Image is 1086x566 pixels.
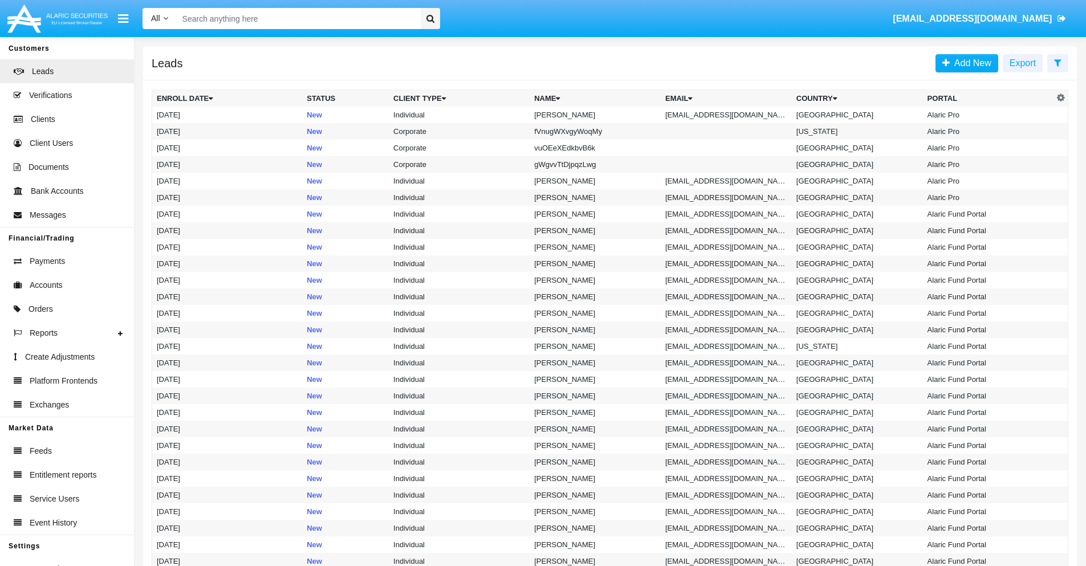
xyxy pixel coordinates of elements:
[152,404,303,421] td: [DATE]
[661,90,792,107] th: Email
[389,536,530,553] td: Individual
[661,454,792,470] td: [EMAIL_ADDRESS][DOMAIN_NAME]
[152,123,303,140] td: [DATE]
[152,239,303,255] td: [DATE]
[661,189,792,206] td: [EMAIL_ADDRESS][DOMAIN_NAME]
[152,189,303,206] td: [DATE]
[152,487,303,503] td: [DATE]
[389,321,530,338] td: Individual
[25,351,95,363] span: Create Adjustments
[661,222,792,239] td: [EMAIL_ADDRESS][DOMAIN_NAME]
[30,399,69,411] span: Exchanges
[661,321,792,338] td: [EMAIL_ADDRESS][DOMAIN_NAME]
[30,493,79,505] span: Service Users
[530,107,661,123] td: [PERSON_NAME]
[792,140,923,156] td: [GEOGRAPHIC_DATA]
[923,156,1054,173] td: Alaric Pro
[923,520,1054,536] td: Alaric Fund Portal
[30,517,77,529] span: Event History
[1010,58,1036,68] span: Export
[302,338,389,355] td: New
[30,445,52,457] span: Feeds
[792,470,923,487] td: [GEOGRAPHIC_DATA]
[389,454,530,470] td: Individual
[893,14,1052,23] span: [EMAIL_ADDRESS][DOMAIN_NAME]
[389,520,530,536] td: Individual
[792,421,923,437] td: [GEOGRAPHIC_DATA]
[389,222,530,239] td: Individual
[792,520,923,536] td: [GEOGRAPHIC_DATA]
[530,272,661,288] td: [PERSON_NAME]
[152,503,303,520] td: [DATE]
[530,255,661,272] td: [PERSON_NAME]
[152,536,303,553] td: [DATE]
[30,137,73,149] span: Client Users
[152,470,303,487] td: [DATE]
[923,470,1054,487] td: Alaric Fund Portal
[152,156,303,173] td: [DATE]
[389,470,530,487] td: Individual
[792,288,923,305] td: [GEOGRAPHIC_DATA]
[661,487,792,503] td: [EMAIL_ADDRESS][DOMAIN_NAME]
[792,487,923,503] td: [GEOGRAPHIC_DATA]
[661,388,792,404] td: [EMAIL_ADDRESS][DOMAIN_NAME]
[389,288,530,305] td: Individual
[389,123,530,140] td: Corporate
[302,140,389,156] td: New
[389,255,530,272] td: Individual
[792,437,923,454] td: [GEOGRAPHIC_DATA]
[302,288,389,305] td: New
[152,371,303,388] td: [DATE]
[389,421,530,437] td: Individual
[661,305,792,321] td: [EMAIL_ADDRESS][DOMAIN_NAME]
[302,355,389,371] td: New
[530,189,661,206] td: [PERSON_NAME]
[923,388,1054,404] td: Alaric Fund Portal
[792,272,923,288] td: [GEOGRAPHIC_DATA]
[530,321,661,338] td: [PERSON_NAME]
[792,371,923,388] td: [GEOGRAPHIC_DATA]
[302,487,389,503] td: New
[151,14,160,23] span: All
[530,288,661,305] td: [PERSON_NAME]
[792,536,923,553] td: [GEOGRAPHIC_DATA]
[923,454,1054,470] td: Alaric Fund Portal
[152,140,303,156] td: [DATE]
[923,503,1054,520] td: Alaric Fund Portal
[661,288,792,305] td: [EMAIL_ADDRESS][DOMAIN_NAME]
[177,8,417,29] input: Search
[950,58,991,68] span: Add New
[152,255,303,272] td: [DATE]
[302,388,389,404] td: New
[302,305,389,321] td: New
[792,239,923,255] td: [GEOGRAPHIC_DATA]
[661,536,792,553] td: [EMAIL_ADDRESS][DOMAIN_NAME]
[30,469,97,481] span: Entitlement reports
[923,338,1054,355] td: Alaric Fund Portal
[530,536,661,553] td: [PERSON_NAME]
[530,140,661,156] td: vuOEeXEdkbvB6k
[530,156,661,173] td: gWgvvTtDjpqzLwg
[389,206,530,222] td: Individual
[302,107,389,123] td: New
[302,520,389,536] td: New
[389,107,530,123] td: Individual
[792,305,923,321] td: [GEOGRAPHIC_DATA]
[923,189,1054,206] td: Alaric Pro
[792,255,923,272] td: [GEOGRAPHIC_DATA]
[530,239,661,255] td: [PERSON_NAME]
[389,503,530,520] td: Individual
[923,173,1054,189] td: Alaric Pro
[923,371,1054,388] td: Alaric Fund Portal
[792,206,923,222] td: [GEOGRAPHIC_DATA]
[29,161,69,173] span: Documents
[530,470,661,487] td: [PERSON_NAME]
[661,272,792,288] td: [EMAIL_ADDRESS][DOMAIN_NAME]
[792,123,923,140] td: [US_STATE]
[302,470,389,487] td: New
[31,185,84,197] span: Bank Accounts
[530,487,661,503] td: [PERSON_NAME]
[143,13,177,25] a: All
[661,107,792,123] td: [EMAIL_ADDRESS][DOMAIN_NAME]
[30,279,63,291] span: Accounts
